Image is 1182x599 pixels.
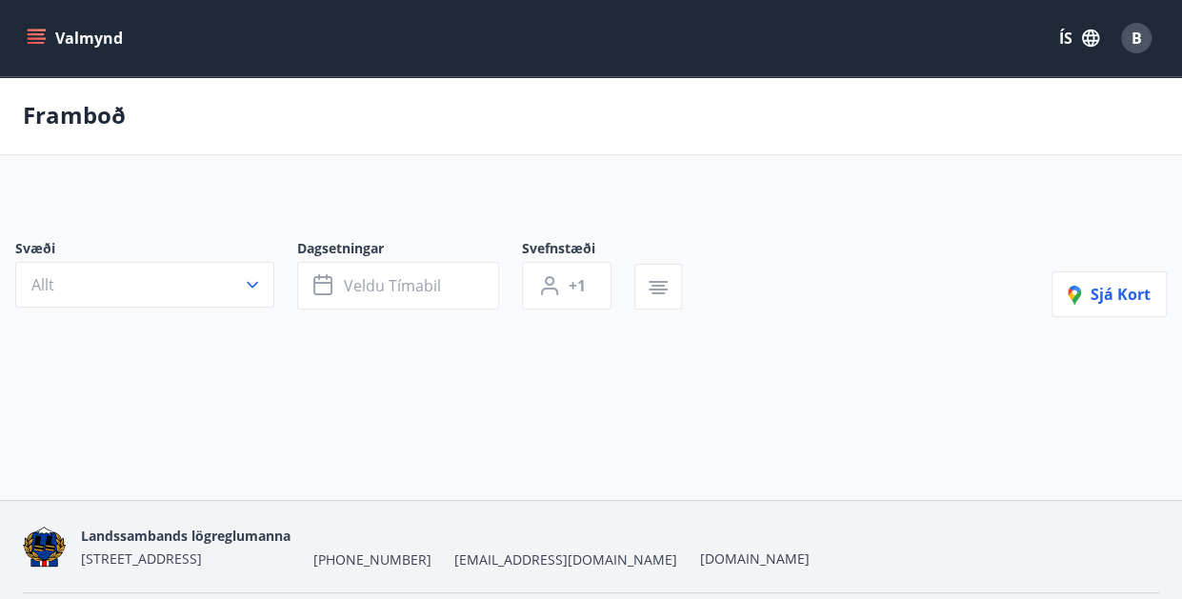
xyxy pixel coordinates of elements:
[313,550,431,569] span: [PHONE_NUMBER]
[81,549,202,568] span: [STREET_ADDRESS]
[297,239,522,262] span: Dagsetningar
[1052,271,1167,317] button: Sjá kort
[31,274,54,295] span: Allt
[1068,284,1151,305] span: Sjá kort
[569,275,586,296] span: +1
[454,550,677,569] span: [EMAIL_ADDRESS][DOMAIN_NAME]
[23,527,66,568] img: 1cqKbADZNYZ4wXUG0EC2JmCwhQh0Y6EN22Kw4FTY.png
[700,549,810,568] a: [DOMAIN_NAME]
[1132,28,1142,49] span: B
[297,262,499,309] button: Veldu tímabil
[81,527,290,545] span: Landssambands lögreglumanna
[522,262,611,309] button: +1
[1113,15,1159,61] button: B
[1049,21,1110,55] button: ÍS
[15,262,274,308] button: Allt
[522,239,634,262] span: Svefnstæði
[15,239,297,262] span: Svæði
[23,21,130,55] button: menu
[344,275,441,296] span: Veldu tímabil
[23,99,126,131] p: Framboð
